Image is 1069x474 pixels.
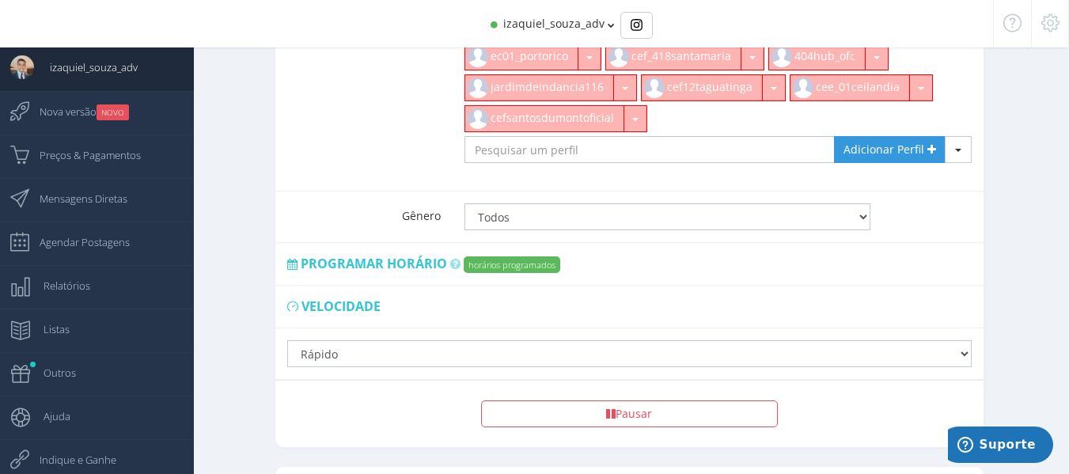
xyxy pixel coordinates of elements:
[275,192,453,224] label: Gênero
[790,74,910,101] button: cee_01ceilandia
[24,222,130,262] span: Agendar Postagens
[790,75,816,100] img: default_instagram_user.jpg
[465,75,491,100] img: default_instagram_user.jpg
[24,92,129,131] span: Nova versão
[768,44,866,70] button: 404hub_ofc
[24,135,141,175] span: Preços & Pagamentos
[97,104,129,120] small: NOVO
[642,75,667,100] img: default_instagram_user.jpg
[465,106,491,131] img: default_instagram_user.jpg
[28,266,90,305] span: Relatórios
[464,44,578,70] button: ec01_portorico
[605,44,741,70] button: cef_418santamaria
[24,179,127,218] span: Mensagens Diretas
[465,44,491,70] img: default_instagram_user.jpg
[769,44,794,70] img: default_instagram_user.jpg
[34,47,138,87] span: izaquiel_souza_adv
[620,12,653,39] div: Basic example
[948,427,1053,466] iframe: Abre um widget para que você possa encontrar mais informações
[301,255,447,272] span: Programar horário
[503,16,605,31] span: izaquiel_souza_adv
[631,19,643,31] img: Instagram_simple_icon.svg
[464,105,624,132] button: cefsantosdumontoficial
[834,136,946,163] a: Adicionar Perfil
[464,256,560,273] label: horários programados
[606,44,631,70] img: default_instagram_user.jpg
[464,74,614,101] button: jardimdeindancia116
[843,142,924,157] span: Adicionar Perfil
[481,400,778,427] button: Pausar
[28,396,70,436] span: Ajuda
[641,74,763,101] button: cef12taguatinga
[28,353,76,392] span: Outros
[28,309,70,349] span: Listas
[301,298,381,315] span: Velocidade
[10,55,34,79] img: User Image
[464,136,836,163] input: Pesquisar um perfil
